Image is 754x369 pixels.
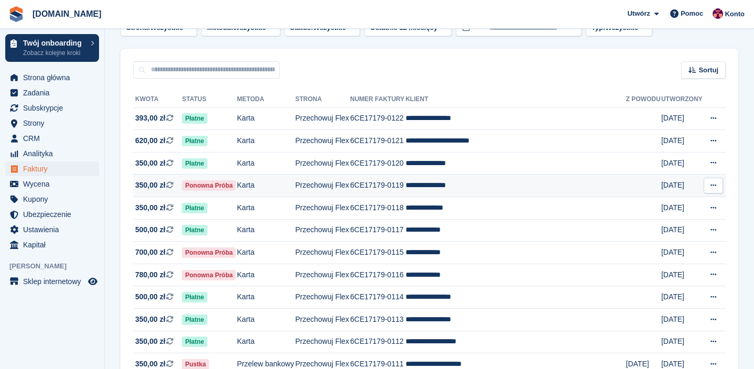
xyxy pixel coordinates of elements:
td: Przechowuj Flex [295,219,350,242]
span: Strony [23,116,86,131]
td: Karta [237,264,295,286]
td: Karta [237,219,295,242]
td: 6CE17179-0115 [350,242,406,264]
a: menu [5,101,99,115]
td: 6CE17179-0113 [350,309,406,331]
th: Status [182,91,237,108]
td: 6CE17179-0121 [350,130,406,153]
td: Karta [237,175,295,197]
span: [PERSON_NAME] [9,261,104,272]
span: 350,00 zł [135,158,166,169]
span: Płatne [182,225,207,235]
a: menu [5,222,99,237]
span: Kupony [23,192,86,207]
span: Sortuj [698,65,718,75]
td: [DATE] [661,242,703,264]
span: Ustawienia [23,222,86,237]
th: Z powodu [626,91,661,108]
span: Zadania [23,85,86,100]
a: menu [5,177,99,191]
span: Strona główna [23,70,86,85]
a: menu [5,161,99,176]
span: Pomoc [681,8,703,19]
a: [DOMAIN_NAME] [28,5,106,23]
span: Ponowna próba [182,180,236,191]
span: 350,00 zł [135,314,166,325]
td: Przechowuj Flex [295,130,350,153]
th: Klient [406,91,626,108]
td: [DATE] [661,219,703,242]
a: menu [5,85,99,100]
span: 350,00 zł [135,336,166,347]
span: Konto [725,9,745,19]
td: Karta [237,331,295,353]
span: Wycena [23,177,86,191]
span: Faktury [23,161,86,176]
td: Przechowuj Flex [295,331,350,353]
td: [DATE] [661,197,703,220]
p: Zobacz kolejne kroki [23,48,85,58]
img: Mateusz Kacwin [713,8,723,19]
span: Płatne [182,203,207,213]
td: Karta [237,242,295,264]
td: [DATE] [661,286,703,309]
td: 6CE17179-0122 [350,107,406,130]
span: 500,00 zł [135,291,166,302]
td: Przechowuj Flex [295,242,350,264]
td: Karta [237,152,295,175]
a: menu [5,131,99,146]
span: Ponowna próba [182,247,236,258]
span: Analityka [23,146,86,161]
td: Przechowuj Flex [295,286,350,309]
span: 780,00 zł [135,269,166,280]
td: [DATE] [661,175,703,197]
span: Płatne [182,136,207,146]
span: Płatne [182,113,207,124]
span: 500,00 zł [135,224,166,235]
td: Przechowuj Flex [295,107,350,130]
span: CRM [23,131,86,146]
a: menu [5,146,99,161]
span: Ubezpieczenie [23,207,86,222]
a: Podgląd sklepu [86,275,99,288]
a: menu [5,207,99,222]
span: Sklep internetowy [23,274,86,289]
th: Metoda [237,91,295,108]
a: Twój onboarding Zobacz kolejne kroki [5,34,99,62]
span: Utwórz [627,8,650,19]
td: [DATE] [661,264,703,286]
td: 6CE17179-0116 [350,264,406,286]
td: Przechowuj Flex [295,197,350,220]
td: [DATE] [661,107,703,130]
td: [DATE] [661,331,703,353]
span: Płatne [182,314,207,325]
span: Płatne [182,158,207,169]
a: menu [5,192,99,207]
td: [DATE] [661,152,703,175]
a: menu [5,116,99,131]
td: 6CE17179-0117 [350,219,406,242]
td: [DATE] [661,309,703,331]
th: Strona [295,91,350,108]
td: 6CE17179-0119 [350,175,406,197]
td: 6CE17179-0114 [350,286,406,309]
td: 6CE17179-0118 [350,197,406,220]
a: menu [5,237,99,252]
td: Przechowuj Flex [295,264,350,286]
span: Płatne [182,292,207,302]
span: Ponowna próba [182,270,236,280]
img: stora-icon-8386f47178a22dfd0bd8f6a31ec36ba5ce8667c1dd55bd0f319d3a0aa187defe.svg [8,6,24,22]
span: Kapitał [23,237,86,252]
td: Karta [237,107,295,130]
td: 6CE17179-0112 [350,331,406,353]
span: 350,00 zł [135,180,166,191]
span: 393,00 zł [135,113,166,124]
p: Twój onboarding [23,39,85,47]
span: Płatne [182,337,207,347]
a: menu [5,274,99,289]
td: [DATE] [661,130,703,153]
a: menu [5,70,99,85]
td: 6CE17179-0120 [350,152,406,175]
span: 620,00 zł [135,135,166,146]
td: Karta [237,286,295,309]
